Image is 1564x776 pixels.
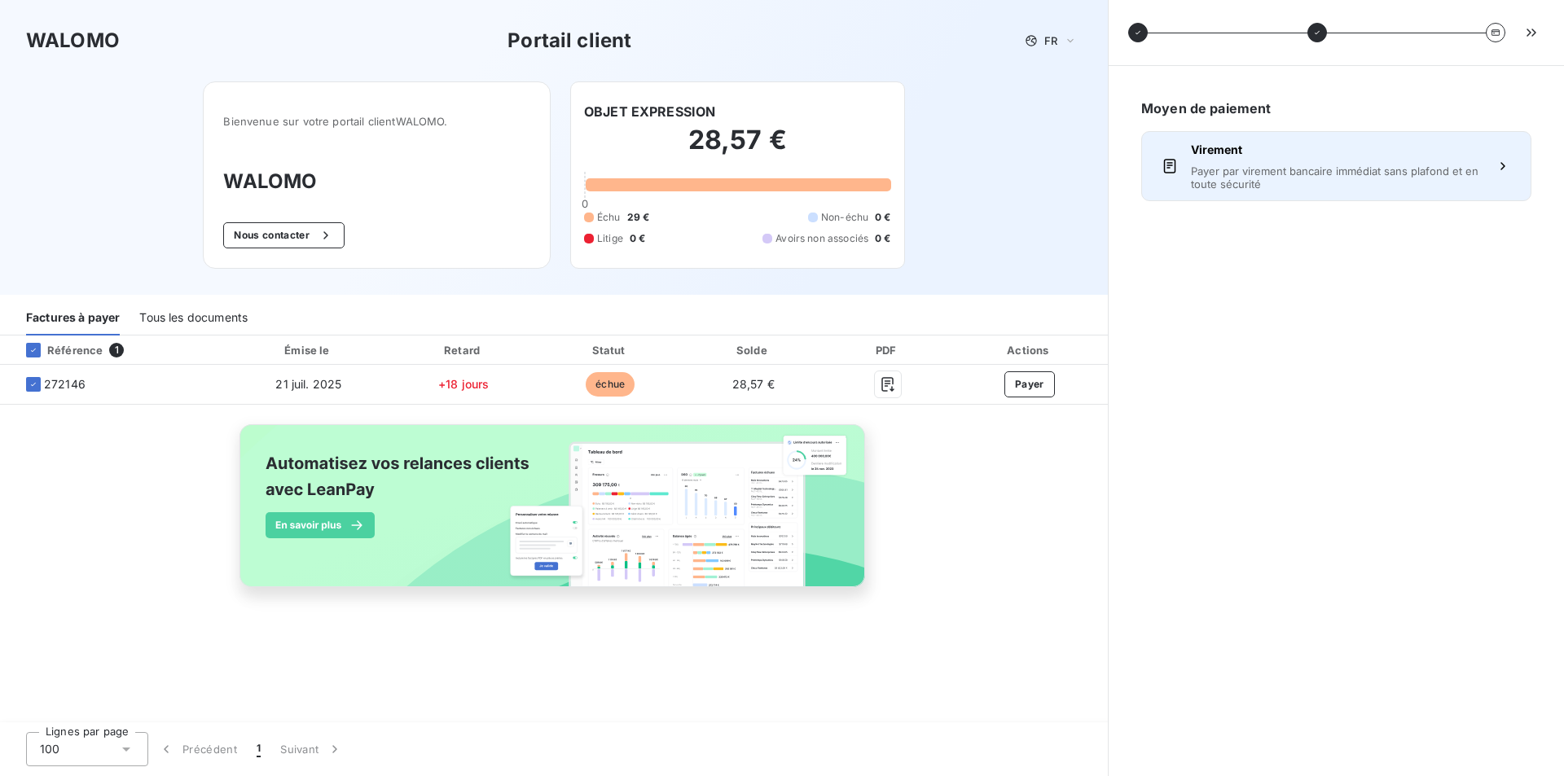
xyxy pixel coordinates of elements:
[630,231,645,246] span: 0 €
[13,343,103,357] div: Référence
[231,342,386,358] div: Émise le
[875,210,890,225] span: 0 €
[597,231,623,246] span: Litige
[1191,164,1482,191] span: Payer par virement bancaire immédiat sans plafond et en toute sécurité
[955,342,1105,358] div: Actions
[627,210,650,225] span: 29 €
[40,741,59,757] span: 100
[223,115,530,128] span: Bienvenue sur votre portail client WALOMO .
[1044,34,1057,47] span: FR
[775,231,868,246] span: Avoirs non associés
[26,26,120,55] h3: WALOMO
[223,167,530,196] h3: WALOMO
[223,222,344,248] button: Nous contacter
[582,197,588,210] span: 0
[1141,99,1531,118] h6: Moyen de paiement
[584,102,715,121] h6: OBJET EXPRESSION
[26,301,120,335] div: Factures à payer
[507,26,631,55] h3: Portail client
[393,342,534,358] div: Retard
[597,210,621,225] span: Échu
[1004,371,1055,397] button: Payer
[541,342,679,358] div: Statut
[821,210,868,225] span: Non-échu
[586,372,635,397] span: échue
[44,376,86,392] span: 272146
[148,732,247,766] button: Précédent
[875,231,890,246] span: 0 €
[257,741,261,757] span: 1
[225,414,883,615] img: banner
[109,343,124,357] span: 1
[686,342,820,358] div: Solde
[584,124,891,173] h2: 28,57 €
[438,377,489,391] span: +18 jours
[1191,142,1482,158] span: Virement
[275,377,341,391] span: 21 juil. 2025
[828,342,948,358] div: PDF
[270,732,353,766] button: Suivant
[732,377,775,391] span: 28,57 €
[139,301,248,335] div: Tous les documents
[247,732,270,766] button: 1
